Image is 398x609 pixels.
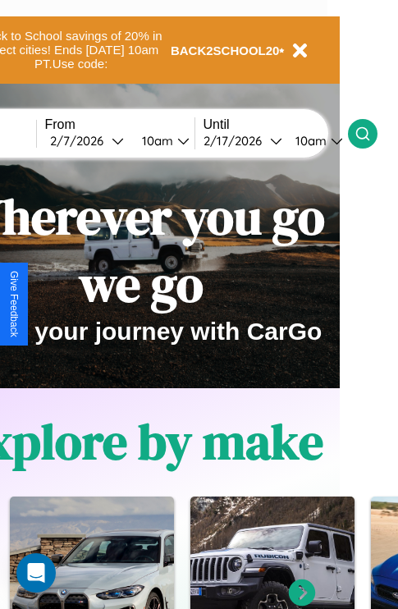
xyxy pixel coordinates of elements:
label: Until [204,117,348,132]
div: 2 / 17 / 2026 [204,133,270,149]
button: 10am [129,132,194,149]
div: Open Intercom Messenger [16,553,56,593]
div: Give Feedback [8,271,20,337]
label: From [45,117,194,132]
div: 2 / 7 / 2026 [50,133,112,149]
div: 10am [134,133,177,149]
button: 2/7/2026 [45,132,129,149]
button: 10am [282,132,348,149]
b: BACK2SCHOOL20 [171,43,280,57]
div: 10am [287,133,331,149]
